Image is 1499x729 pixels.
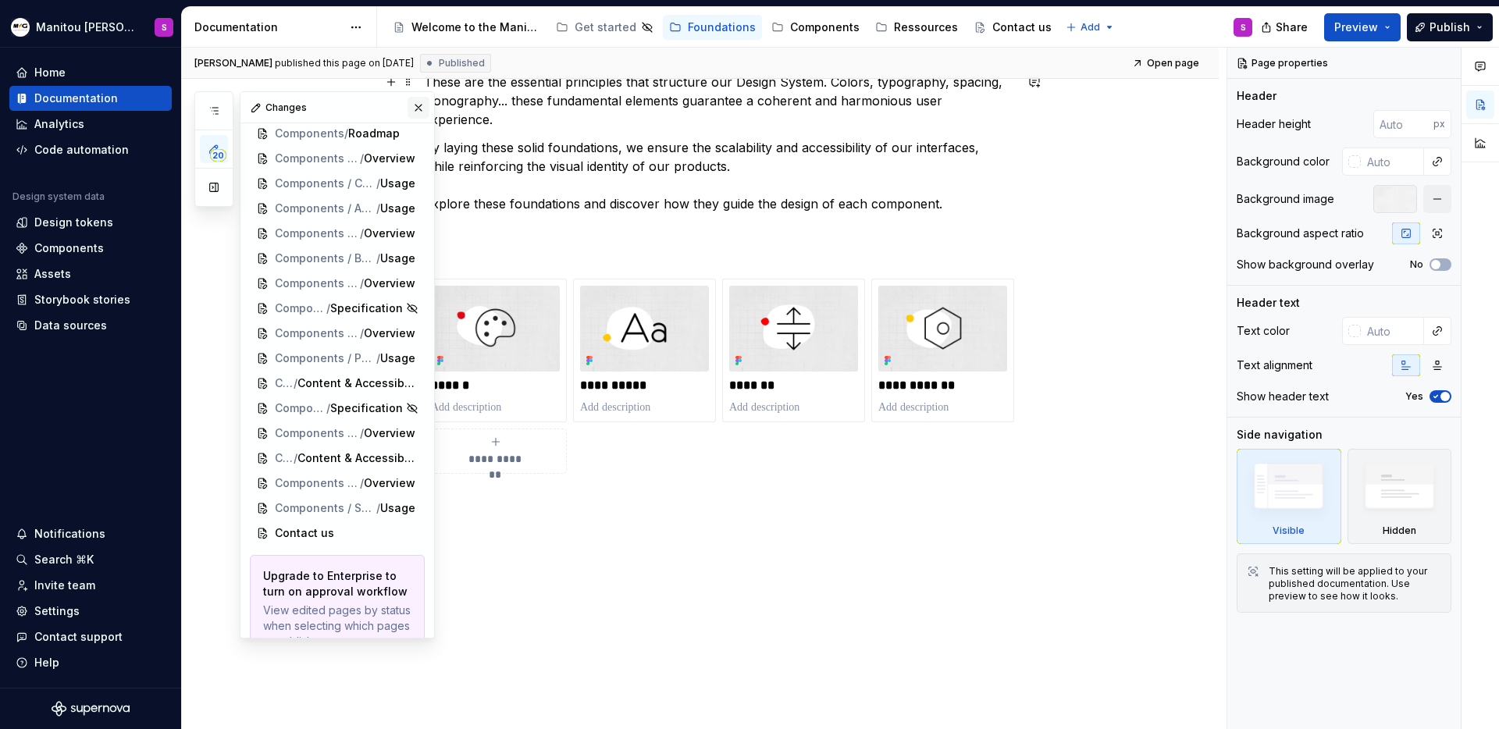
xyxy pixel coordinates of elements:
div: Search ⌘K [34,552,94,567]
span: / [294,375,297,391]
button: Preview [1324,13,1401,41]
div: Show background overlay [1237,257,1374,272]
a: Open page [1127,52,1206,74]
span: Components [275,126,344,141]
span: / [360,475,364,491]
p: View edited pages by status when selecting which pages to publish. [263,603,411,649]
div: Design tokens [34,215,113,230]
span: Components / ComponentTemplate (to duplicate) [275,176,376,191]
a: Components [9,236,172,261]
div: Storybook stories [34,292,130,308]
span: / [294,450,297,466]
span: Overview [364,276,415,291]
div: Show header text [1237,389,1329,404]
div: Background color [1237,154,1330,169]
a: Components / ComponentTemplate (to duplicate)/Overview [250,146,425,171]
span: Overview [364,475,415,491]
div: Page tree [386,12,1058,43]
a: Components / Accordion/Usage [250,196,425,221]
div: S [1241,21,1246,34]
span: Components / ComponentTemplate (to duplicate) [275,151,360,166]
span: / [360,151,364,166]
a: Components / Pagination/Content & Accessibility [250,371,425,396]
span: [PERSON_NAME] [194,57,272,69]
div: Background aspect ratio [1237,226,1364,241]
span: / [360,325,364,341]
button: Publish [1407,13,1493,41]
span: Components / Multiselect [275,300,326,316]
div: Get started [575,20,636,35]
span: Usage [380,201,415,216]
div: Manitou [PERSON_NAME] Design System [36,20,136,35]
a: Data sources [9,313,172,338]
span: Components / Radio button [275,425,360,441]
input: Auto [1373,110,1433,138]
a: Ressources [869,15,964,40]
span: Usage [380,251,415,266]
a: Components / Checkbox/Overview [250,271,425,296]
a: Components / Button/Overview [250,221,425,246]
div: Settings [34,603,80,619]
img: e5cfe62c-2ffb-4aae-a2e8-6f19d60e01f1.png [11,18,30,37]
label: No [1410,258,1423,271]
span: Components / Radio button [275,450,294,466]
div: Hidden [1348,449,1452,544]
span: / [344,126,348,141]
div: Welcome to the Manitou and [PERSON_NAME] Design System [411,20,540,35]
a: Components [765,15,866,40]
a: Components / Radio button/Overview [250,421,425,446]
a: Components/Roadmap [250,121,425,146]
div: Help [34,655,59,670]
label: Yes [1405,390,1423,403]
input: Auto [1361,148,1424,176]
div: Design system data [12,190,105,203]
a: Documentation [9,86,172,111]
span: / [376,201,380,216]
a: Welcome to the Manitou and [PERSON_NAME] Design System [386,15,547,40]
div: Background image [1237,191,1334,207]
div: Header height [1237,116,1311,132]
span: Components / Pagination [275,400,326,416]
div: Components [34,240,104,256]
span: / [376,176,380,191]
span: Usage [380,350,415,366]
p: px [1433,118,1445,130]
span: / [326,300,330,316]
a: Components / Button/Usage [250,246,425,271]
div: Side navigation [1237,427,1323,443]
div: Header [1237,88,1276,104]
p: These are the essential principles that structure our Design System. Colors, typography, spacing,... [424,73,1014,129]
span: Usage [380,176,415,191]
a: Settings [9,599,172,624]
span: Content & Accessibility [297,375,415,391]
span: Components / Pagination [275,375,294,391]
a: Components / Pagination/Usage [250,346,425,371]
span: Roadmap [348,126,400,141]
a: Home [9,60,172,85]
p: Upgrade to Enterprise to turn on approval workflow [263,568,411,599]
div: Contact support [34,629,123,645]
span: Usage [380,500,415,516]
button: Search ⌘K [9,547,172,572]
span: Publish [1430,20,1470,35]
a: Analytics [9,112,172,137]
div: Header text [1237,295,1300,311]
div: Text color [1237,323,1290,339]
span: Content & Accessibility [297,450,415,466]
span: Preview [1334,20,1378,35]
button: Add [1061,16,1120,38]
a: Get started [550,15,660,40]
span: Components / Accordion [275,201,376,216]
span: Add [1081,21,1100,34]
span: Components / Pagination [275,325,360,341]
div: Documentation [194,20,342,35]
span: Contact us [275,525,334,541]
div: Visible [1237,449,1341,544]
div: Components [790,20,860,35]
div: Text alignment [1237,357,1312,373]
span: Published [439,57,485,69]
span: Components / Select [275,475,360,491]
a: Assets [9,261,172,286]
span: Overview [364,226,415,241]
button: Help [9,650,172,675]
